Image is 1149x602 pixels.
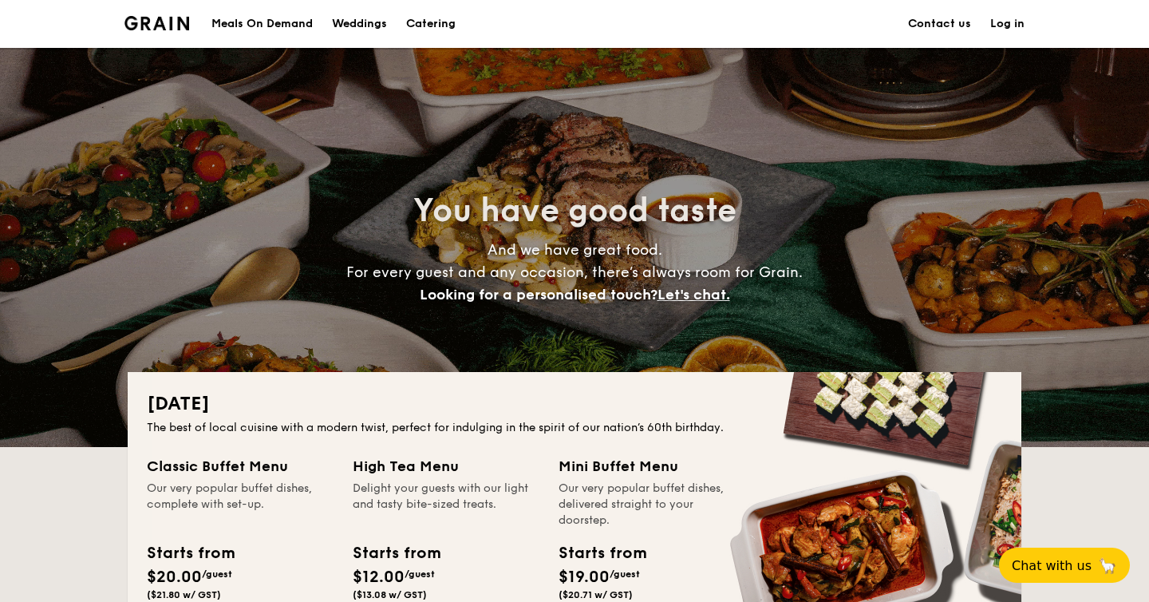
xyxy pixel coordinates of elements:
a: Logotype [124,16,189,30]
span: You have good taste [413,192,736,230]
span: Chat with us [1012,558,1092,573]
img: Grain [124,16,189,30]
span: /guest [202,568,232,580]
div: Starts from [353,541,440,565]
div: Our very popular buffet dishes, delivered straight to your doorstep. [559,481,745,529]
span: ($21.80 w/ GST) [147,589,221,600]
span: ($20.71 w/ GST) [559,589,633,600]
span: /guest [610,568,640,580]
span: 🦙 [1098,556,1117,575]
span: $20.00 [147,568,202,587]
span: $12.00 [353,568,405,587]
div: The best of local cuisine with a modern twist, perfect for indulging in the spirit of our nation’... [147,420,1002,436]
div: Starts from [147,541,234,565]
button: Chat with us🦙 [999,548,1130,583]
div: Mini Buffet Menu [559,455,745,477]
span: /guest [405,568,435,580]
div: Our very popular buffet dishes, complete with set-up. [147,481,334,529]
span: Let's chat. [657,286,730,303]
h2: [DATE] [147,391,1002,417]
span: ($13.08 w/ GST) [353,589,427,600]
span: Looking for a personalised touch? [420,286,657,303]
div: Classic Buffet Menu [147,455,334,477]
div: High Tea Menu [353,455,539,477]
div: Delight your guests with our light and tasty bite-sized treats. [353,481,539,529]
span: And we have great food. For every guest and any occasion, there’s always room for Grain. [346,241,803,303]
span: $19.00 [559,568,610,587]
div: Starts from [559,541,646,565]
